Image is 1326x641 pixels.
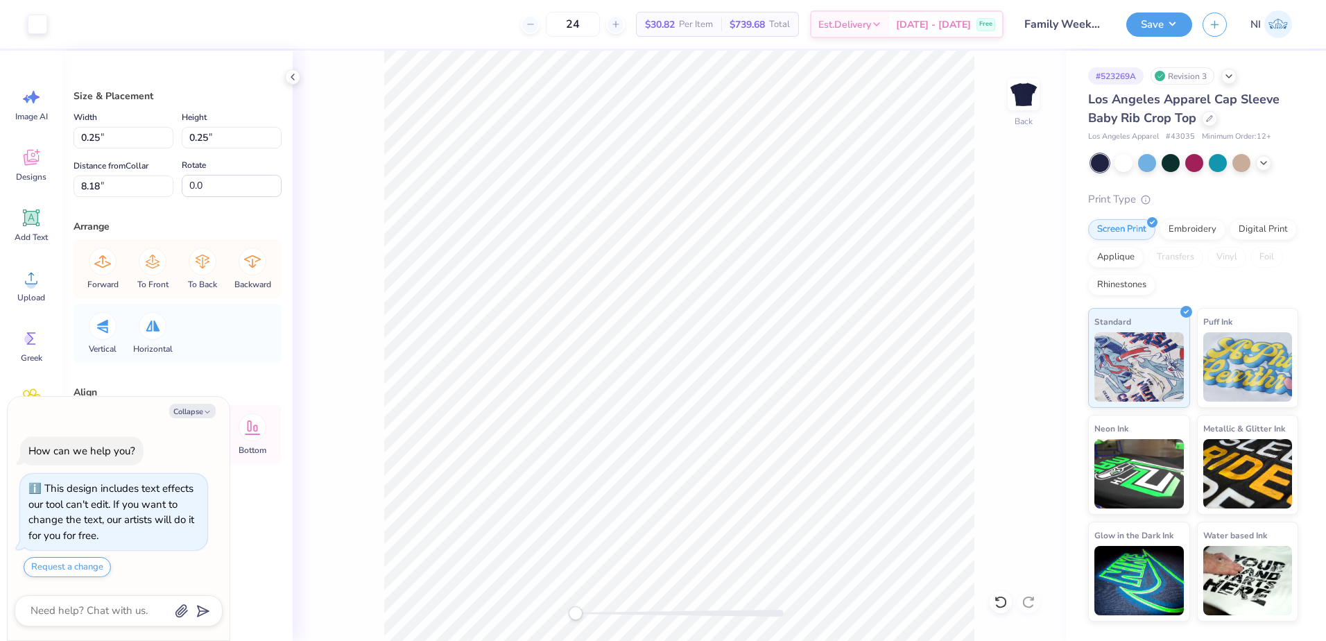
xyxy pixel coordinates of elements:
span: Bottom [239,445,266,456]
span: Backward [234,279,271,290]
div: Back [1015,115,1033,128]
span: Minimum Order: 12 + [1202,131,1271,143]
img: Glow in the Dark Ink [1094,546,1184,615]
div: This design includes text effects our tool can't edit. If you want to change the text, our artist... [28,481,194,542]
span: Add Text [15,232,48,243]
div: Print Type [1088,191,1298,207]
span: Neon Ink [1094,421,1128,436]
span: Vertical [89,343,117,354]
span: Est. Delivery [818,17,871,32]
span: Forward [87,279,119,290]
span: Los Angeles Apparel Cap Sleeve Baby Rib Crop Top [1088,91,1280,126]
span: Metallic & Glitter Ink [1203,421,1285,436]
div: Digital Print [1230,219,1297,240]
img: Nicole Isabelle Dimla [1264,10,1292,38]
span: Horizontal [133,343,173,354]
img: Back [1010,80,1037,108]
img: Neon Ink [1094,439,1184,508]
label: Width [74,109,97,126]
div: Accessibility label [569,606,583,620]
span: Greek [21,352,42,364]
span: $30.82 [645,17,675,32]
span: Per Item [679,17,713,32]
div: Transfers [1148,247,1203,268]
img: Metallic & Glitter Ink [1203,439,1293,508]
span: Los Angeles Apparel [1088,131,1159,143]
span: Puff Ink [1203,314,1232,329]
div: Vinyl [1207,247,1246,268]
span: Total [769,17,790,32]
span: Free [979,19,992,29]
button: Save [1126,12,1192,37]
div: Rhinestones [1088,275,1155,296]
span: Water based Ink [1203,528,1267,542]
img: Standard [1094,332,1184,402]
span: Image AI [15,111,48,122]
button: Collapse [169,404,216,418]
input: – – [546,12,600,37]
div: # 523269A [1088,67,1144,85]
div: Size & Placement [74,89,282,103]
span: To Front [137,279,169,290]
span: $739.68 [730,17,765,32]
label: Height [182,109,207,126]
div: Screen Print [1088,219,1155,240]
span: Standard [1094,314,1131,329]
label: Rotate [182,157,206,173]
a: NI [1244,10,1298,38]
input: Untitled Design [1014,10,1116,38]
div: Revision 3 [1151,67,1214,85]
span: # 43035 [1166,131,1195,143]
span: Designs [16,171,46,182]
span: NI [1250,17,1261,33]
img: Water based Ink [1203,546,1293,615]
div: Arrange [74,219,282,234]
img: Puff Ink [1203,332,1293,402]
span: To Back [188,279,217,290]
div: Foil [1250,247,1283,268]
div: Applique [1088,247,1144,268]
div: Align [74,385,282,400]
span: Glow in the Dark Ink [1094,528,1173,542]
button: Request a change [24,557,111,577]
div: How can we help you? [28,444,135,458]
span: [DATE] - [DATE] [896,17,971,32]
label: Distance from Collar [74,157,148,174]
div: Embroidery [1160,219,1225,240]
span: Upload [17,292,45,303]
